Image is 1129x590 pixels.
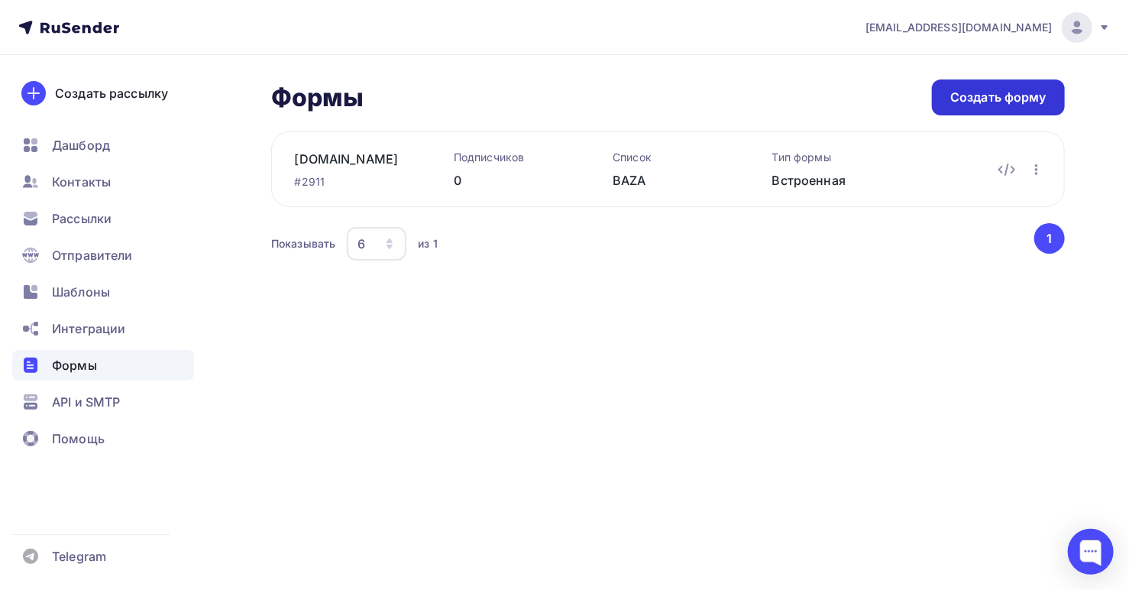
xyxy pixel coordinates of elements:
[1034,223,1065,254] button: Go to page 1
[52,547,106,566] span: Telegram
[12,203,194,234] a: Рассылки
[12,240,194,271] a: Отправители
[454,150,564,165] div: Подписчиков
[52,246,133,264] span: Отправители
[295,150,405,168] a: [DOMAIN_NAME]
[295,174,405,190] div: #2911
[418,236,438,251] div: из 1
[865,12,1111,43] a: [EMAIL_ADDRESS][DOMAIN_NAME]
[357,235,365,253] div: 6
[772,171,882,190] div: Встроенная
[865,20,1053,35] span: [EMAIL_ADDRESS][DOMAIN_NAME]
[52,319,125,338] span: Интеграции
[52,283,110,301] span: Шаблоны
[12,350,194,381] a: Формы
[52,356,97,374] span: Формы
[271,236,335,251] div: Показывать
[346,226,407,261] button: 6
[12,130,194,160] a: Дашборд
[12,277,194,307] a: Шаблоны
[52,430,105,448] span: Помощь
[950,89,1047,106] div: Создать форму
[12,167,194,197] a: Контакты
[52,173,111,191] span: Контакты
[454,171,564,190] div: 0
[1032,223,1066,254] ul: Pagination
[271,83,364,113] h2: Формы
[52,209,112,228] span: Рассылки
[772,150,882,165] div: Тип формы
[55,84,168,102] div: Создать рассылку
[52,393,120,411] span: API и SMTP
[52,136,110,154] span: Дашборд
[613,150,723,165] div: Список
[613,171,723,190] div: BAZA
